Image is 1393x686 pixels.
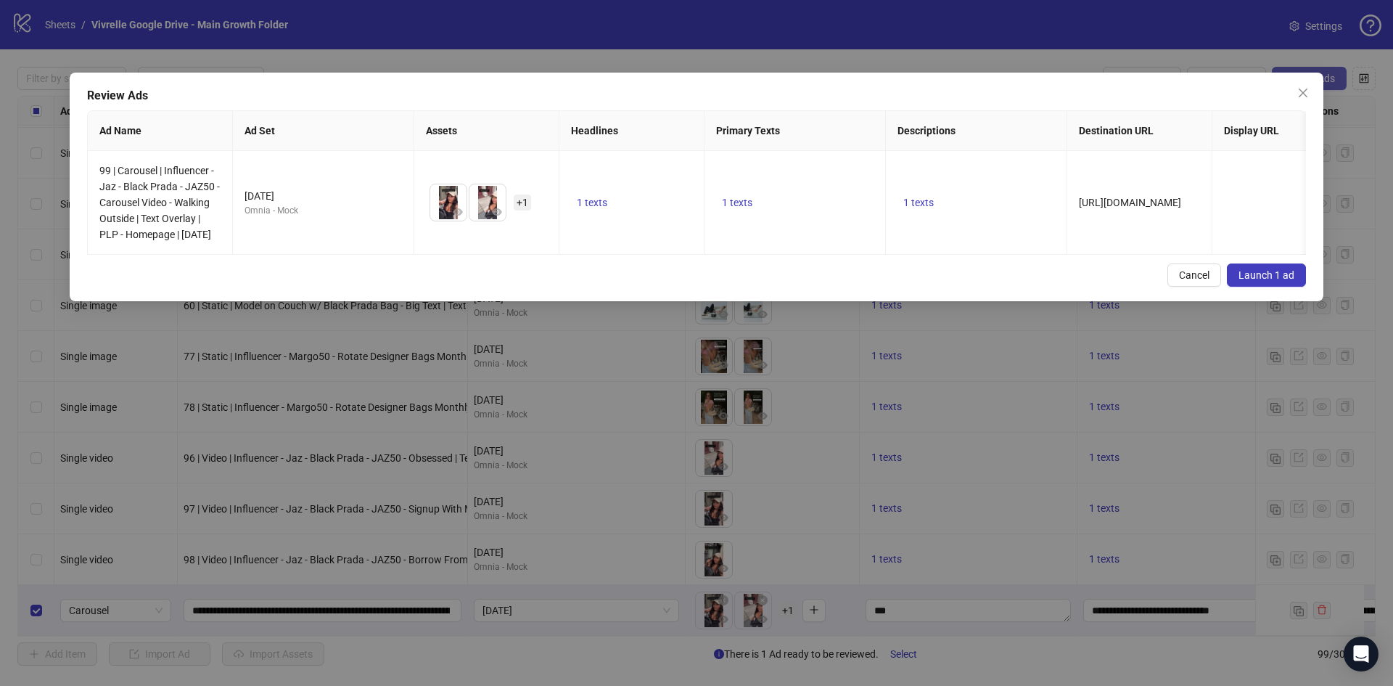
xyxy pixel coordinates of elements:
span: 99 | Carousel | Influencer - Jaz - Black Prada - JAZ50 - Carousel Video - Walking Outside | Text ... [99,165,220,240]
span: Cancel [1179,269,1209,281]
button: Preview [488,203,506,221]
span: [URL][DOMAIN_NAME] [1079,197,1181,208]
div: Review Ads [87,87,1306,105]
span: 1 texts [577,197,607,208]
button: 1 texts [716,194,758,211]
th: Destination URL [1067,111,1212,151]
div: [DATE] [245,188,402,204]
th: Primary Texts [704,111,886,151]
button: Close [1291,81,1315,105]
span: eye [492,207,502,217]
span: close [1297,87,1309,99]
button: 1 texts [897,194,940,211]
th: Ad Name [88,111,233,151]
span: eye [453,207,463,217]
div: Open Intercom Messenger [1344,637,1378,671]
div: Omnia - Mock [245,204,402,218]
th: Ad Set [233,111,414,151]
button: Cancel [1167,264,1221,287]
span: Launch 1 ad [1238,269,1294,281]
img: Asset 1 [430,184,467,221]
button: Preview [449,203,467,221]
img: Asset 2 [469,184,506,221]
span: + 1 [514,195,531,211]
th: Display URL [1212,111,1357,151]
th: Headlines [559,111,704,151]
th: Assets [414,111,559,151]
button: 1 texts [571,194,613,211]
button: Launch 1 ad [1227,264,1306,287]
th: Descriptions [886,111,1067,151]
span: 1 texts [903,197,934,208]
span: 1 texts [722,197,752,208]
